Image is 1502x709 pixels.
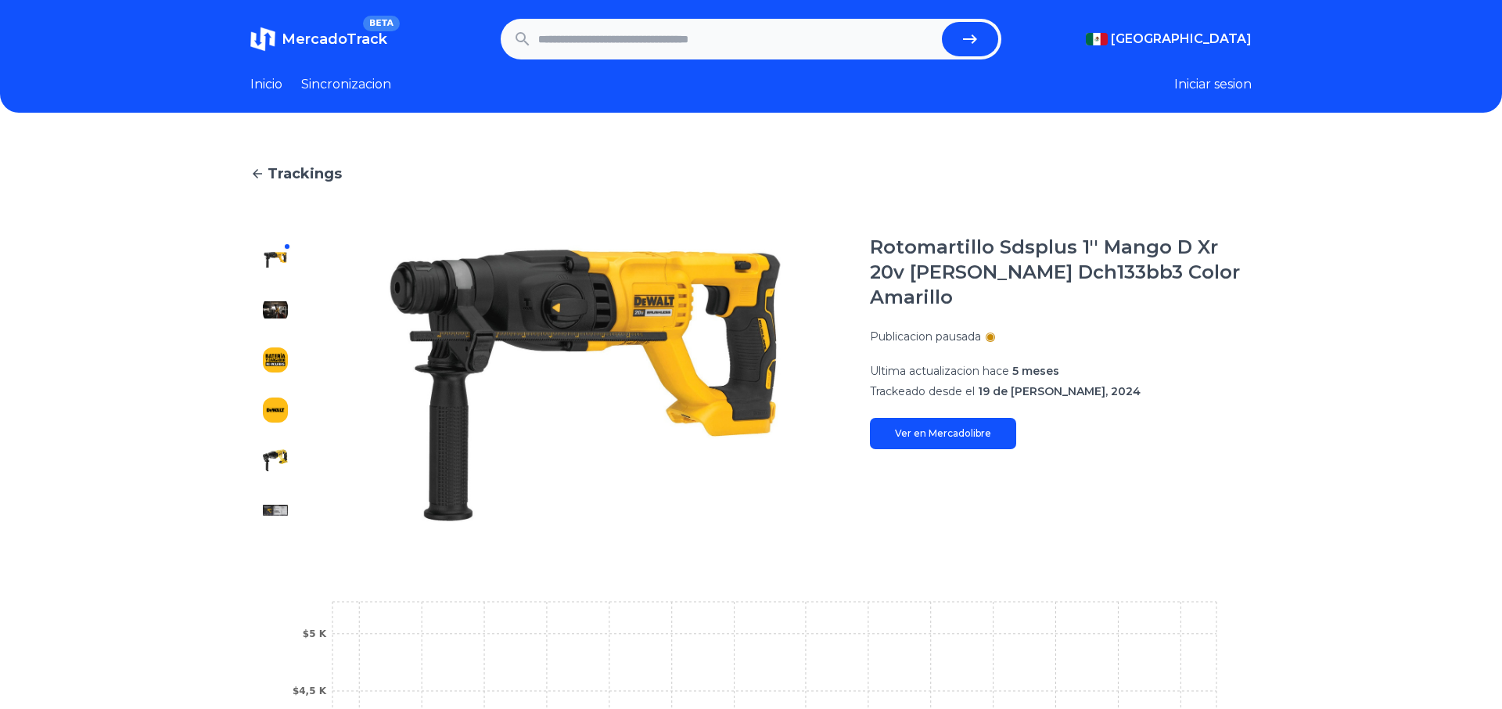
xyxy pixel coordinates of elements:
img: Rotomartillo Sdsplus 1'' Mango D Xr 20v Max Dewalt Dch133bb3 Color Amarillo [263,347,288,372]
span: MercadoTrack [282,31,387,48]
span: BETA [363,16,400,31]
span: 19 de [PERSON_NAME], 2024 [978,384,1141,398]
a: Sincronizacion [301,75,391,94]
tspan: $5 K [303,628,327,639]
button: [GEOGRAPHIC_DATA] [1086,30,1252,49]
a: Inicio [250,75,282,94]
span: Trackeado desde el [870,384,975,398]
span: Trackings [268,163,342,185]
a: MercadoTrackBETA [250,27,387,52]
img: Rotomartillo Sdsplus 1'' Mango D Xr 20v Max Dewalt Dch133bb3 Color Amarillo [263,297,288,322]
span: [GEOGRAPHIC_DATA] [1111,30,1252,49]
tspan: $4,5 K [293,686,327,696]
h1: Rotomartillo Sdsplus 1'' Mango D Xr 20v [PERSON_NAME] Dch133bb3 Color Amarillo [870,235,1252,310]
span: Ultima actualizacion hace [870,364,1009,378]
img: MercadoTrack [250,27,275,52]
span: 5 meses [1012,364,1059,378]
p: Publicacion pausada [870,329,981,344]
img: Rotomartillo Sdsplus 1'' Mango D Xr 20v Max Dewalt Dch133bb3 Color Amarillo [263,398,288,423]
img: Rotomartillo Sdsplus 1'' Mango D Xr 20v Max Dewalt Dch133bb3 Color Amarillo [332,235,839,535]
img: Rotomartillo Sdsplus 1'' Mango D Xr 20v Max Dewalt Dch133bb3 Color Amarillo [263,247,288,272]
img: Rotomartillo Sdsplus 1'' Mango D Xr 20v Max Dewalt Dch133bb3 Color Amarillo [263,498,288,523]
button: Iniciar sesion [1174,75,1252,94]
a: Ver en Mercadolibre [870,418,1016,449]
a: Trackings [250,163,1252,185]
img: Rotomartillo Sdsplus 1'' Mango D Xr 20v Max Dewalt Dch133bb3 Color Amarillo [263,448,288,473]
img: Mexico [1086,33,1108,45]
